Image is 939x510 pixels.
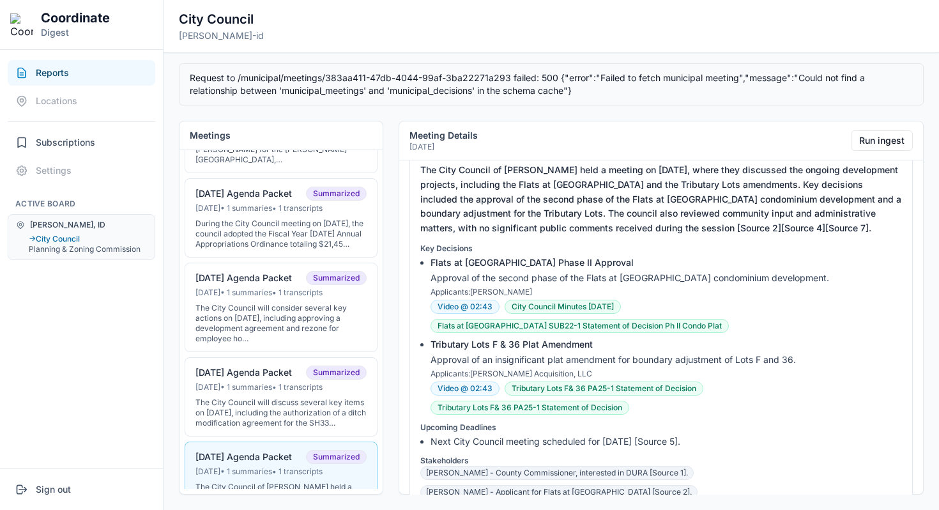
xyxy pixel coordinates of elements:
span: [PERSON_NAME] - Applicant for Flats at [GEOGRAPHIC_DATA] [Source 2]. [420,485,698,499]
button: →City Council [29,234,147,244]
a: City Council Minutes [DATE] [505,300,621,314]
p: Digest [41,26,110,39]
button: Settings [8,158,155,183]
button: Planning & Zoning Commission [29,244,147,254]
button: [DATE] Agenda PacketSummarized[DATE]• 1 summaries• 1 transcriptsThe City Council will consider se... [185,263,378,352]
div: [DATE] Agenda Packet [195,188,292,199]
button: Reports [8,60,155,86]
span: Summarized [306,366,367,380]
div: Applicants: [PERSON_NAME] Acquisition, LLC [431,369,902,379]
button: Video @ 02:43 [431,300,500,314]
p: Upcoming Deadlines [420,422,902,433]
button: Locations [8,88,155,114]
p: [PERSON_NAME]-id [179,29,264,42]
div: [DATE] Agenda Packet [195,451,292,463]
h2: City Council [179,10,264,28]
div: The City Council will consider several key actions on [DATE], including approving a development a... [195,303,367,344]
p: The City Council of [PERSON_NAME] held a meeting on [DATE], where they discussed the ongoing deve... [420,163,902,236]
img: Coordinate [10,13,33,36]
span: [PERSON_NAME] - County Commissioner, interested in DURA [Source 1]. [420,466,694,480]
div: [DATE] • 1 summaries • 1 transcripts [195,288,367,298]
div: Approval of an insignificant plat amendment for boundary adjustment of Lots F and 36. [431,353,902,366]
div: Tributary Lots F & 36 Plat Amendment [431,338,902,351]
h2: Meeting Details [409,129,478,142]
div: [DATE] • 1 summaries • 1 transcripts [195,382,367,392]
div: Approval of the second phase of the Flats at [GEOGRAPHIC_DATA] condominium development. [431,272,902,284]
a: Tributary Lots F& 36 PA25-1 Statement of Decision [505,382,703,396]
button: Video @ 02:43 [431,382,500,396]
div: [DATE] • 1 summaries • 1 transcripts [195,203,367,213]
span: Subscriptions [36,136,95,149]
div: Flats at [GEOGRAPHIC_DATA] Phase II Approval [431,256,902,269]
a: Flats at [GEOGRAPHIC_DATA] SUB22-1 Statement of Decision Ph II Condo Plat [431,319,729,333]
a: Tributary Lots F& 36 PA25-1 Statement of Decision [431,401,629,415]
h2: Active Board [8,199,155,209]
div: [DATE] • 1 summaries • 1 transcripts [195,467,367,477]
button: Subscriptions [8,130,155,155]
span: Settings [36,164,72,177]
span: Summarized [306,187,367,201]
button: [DATE] Agenda PacketSummarized[DATE]• 1 summaries• 1 transcriptsThe City Council will discuss sev... [185,357,378,437]
h1: Coordinate [41,10,110,26]
span: Reports [36,66,69,79]
button: Run ingest [851,130,913,151]
span: Summarized [306,271,367,285]
div: Request to /municipal/meetings/383aa411-47db-4044-99af-3ba22271a293 failed: 500 {"error":"Failed ... [179,63,924,105]
li: Next City Council meeting scheduled for [DATE] [Source 5]. [431,435,902,448]
p: Stakeholders [420,456,902,466]
div: Applicants: [PERSON_NAME] [431,287,902,297]
button: [DATE] Agenda PacketSummarized[DATE]• 1 summaries• 1 transcriptsDuring the City Council meeting o... [185,178,378,258]
p: Key Decisions [420,243,902,254]
h2: Meetings [190,129,372,142]
p: [DATE] [409,142,478,152]
div: The City Council will discuss several key items on [DATE], including the authorization of a ditch... [195,398,367,428]
div: [DATE] Agenda Packet [195,272,292,284]
span: Summarized [306,450,367,464]
span: Locations [36,95,77,107]
button: Sign out [8,477,155,502]
div: [DATE] Agenda Packet [195,367,292,378]
span: [PERSON_NAME], ID [30,220,105,230]
div: During the City Council meeting on [DATE], the council adopted the Fiscal Year [DATE] Annual Appr... [195,219,367,249]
